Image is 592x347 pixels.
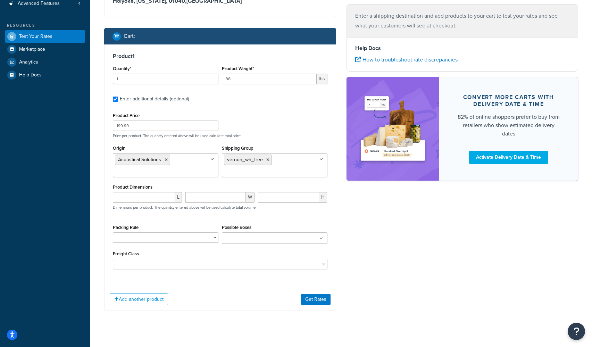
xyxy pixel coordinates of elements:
button: Open Resource Center [568,323,585,340]
p: Dimensions per product. The quantity entered above will be used calculate total volume. [111,205,257,210]
h3: Product 1 [113,53,327,60]
label: Shipping Group [222,146,253,151]
label: Origin [113,146,125,151]
span: Analytics [19,59,38,65]
span: H [319,192,327,203]
a: Analytics [5,56,85,68]
h2: Cart : [124,33,135,39]
label: Possible Boxes [222,225,251,230]
p: Enter a shipping destination and add products to your cart to test your rates and see what your c... [355,11,570,31]
label: Packing Rule [113,225,139,230]
a: Activate Delivery Date & Time [469,151,548,164]
input: 0.00 [222,74,317,84]
span: lbs [317,74,327,84]
label: Quantity* [113,66,131,71]
a: Test Your Rates [5,30,85,43]
button: Add another product [110,294,168,305]
label: Product Weight* [222,66,254,71]
a: Marketplace [5,43,85,56]
div: Resources [5,23,85,28]
a: How to troubleshoot rate discrepancies [355,56,458,64]
span: Acoustical Solutions [118,156,161,163]
input: Enter additional details (optional) [113,97,118,102]
span: Help Docs [19,72,42,78]
div: Enter additional details (optional) [120,94,189,104]
a: Help Docs [5,69,85,81]
label: Freight Class [113,251,139,256]
p: Price per product. The quantity entered above will be used calculate total price. [111,133,329,138]
span: Test Your Rates [19,34,52,40]
button: Get Rates [301,294,331,305]
label: Product Dimensions [113,184,152,190]
span: W [246,192,255,203]
span: 4 [78,1,81,7]
img: feature-image-ddt-36eae7f7280da8017bfb280eaccd9c446f90b1fe08728e4019434db127062ab4.png [357,88,429,170]
span: vernon_wh_free [227,156,263,163]
div: Convert more carts with delivery date & time [456,94,562,108]
span: Advanced Features [18,1,60,7]
div: 82% of online shoppers prefer to buy from retailers who show estimated delivery dates [456,113,562,138]
span: Marketplace [19,47,45,52]
h4: Help Docs [355,44,570,52]
span: L [175,192,182,203]
label: Product Price [113,113,140,118]
input: 0 [113,74,218,84]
